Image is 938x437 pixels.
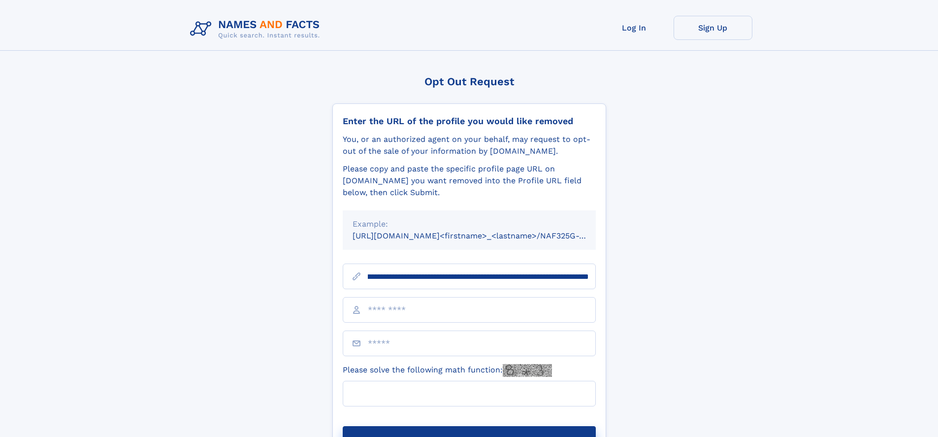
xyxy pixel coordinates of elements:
[353,218,586,230] div: Example:
[343,364,552,377] label: Please solve the following math function:
[353,231,615,240] small: [URL][DOMAIN_NAME]<firstname>_<lastname>/NAF325G-xxxxxxxx
[595,16,674,40] a: Log In
[343,163,596,199] div: Please copy and paste the specific profile page URL on [DOMAIN_NAME] you want removed into the Pr...
[343,116,596,127] div: Enter the URL of the profile you would like removed
[186,16,328,42] img: Logo Names and Facts
[332,75,606,88] div: Opt Out Request
[343,134,596,157] div: You, or an authorized agent on your behalf, may request to opt-out of the sale of your informatio...
[674,16,752,40] a: Sign Up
